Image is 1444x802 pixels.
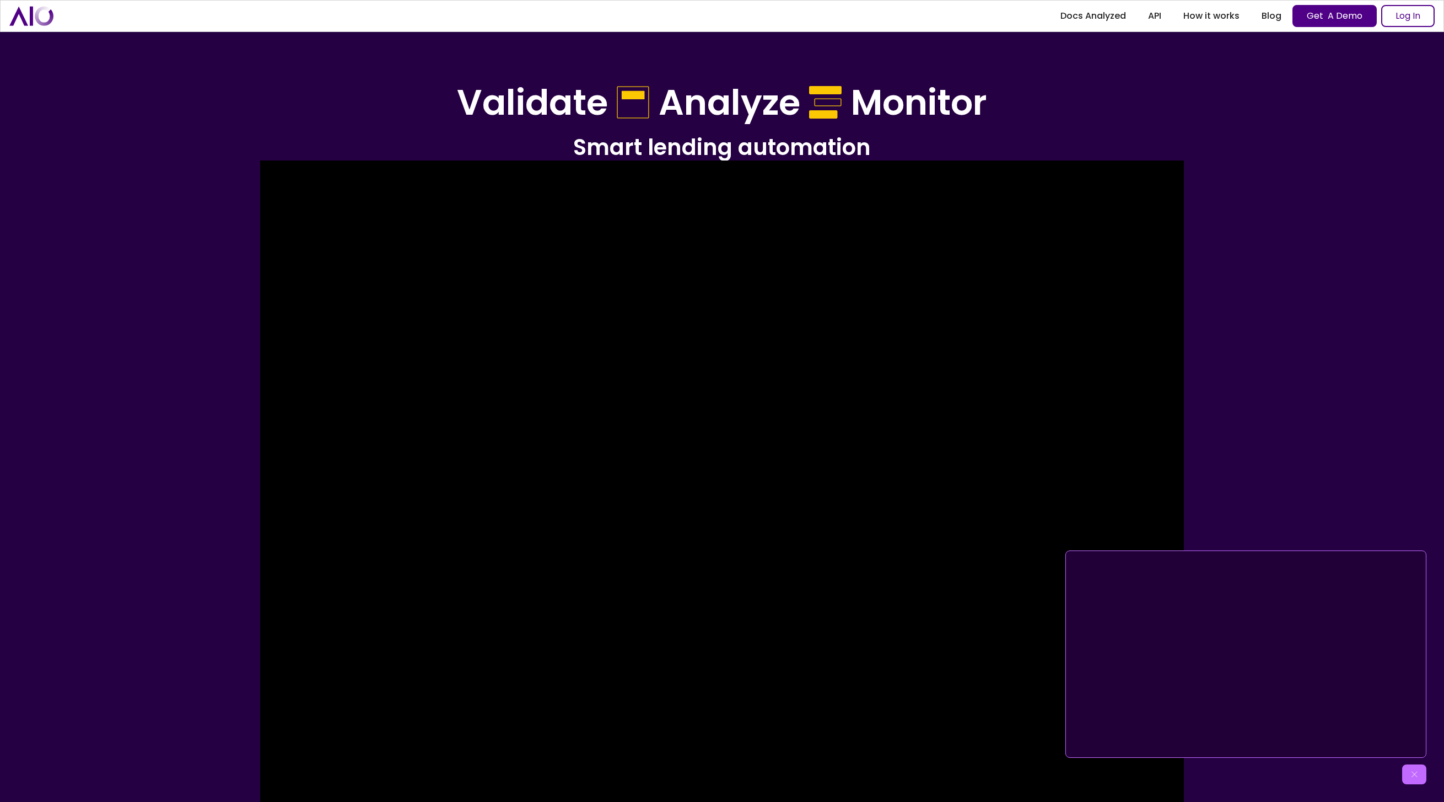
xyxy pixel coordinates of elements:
a: home [9,6,53,25]
h1: Monitor [851,82,987,124]
a: Log In [1381,5,1435,27]
h1: Validate [457,82,608,124]
a: Docs Analyzed [1049,6,1137,26]
a: API [1137,6,1172,26]
h1: Analyze [659,82,800,124]
a: Get A Demo [1292,5,1377,27]
a: How it works [1172,6,1251,26]
h2: Smart lending automation [408,133,1036,162]
a: Blog [1251,6,1292,26]
iframe: AIO - powering financial decision making [1070,555,1421,753]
